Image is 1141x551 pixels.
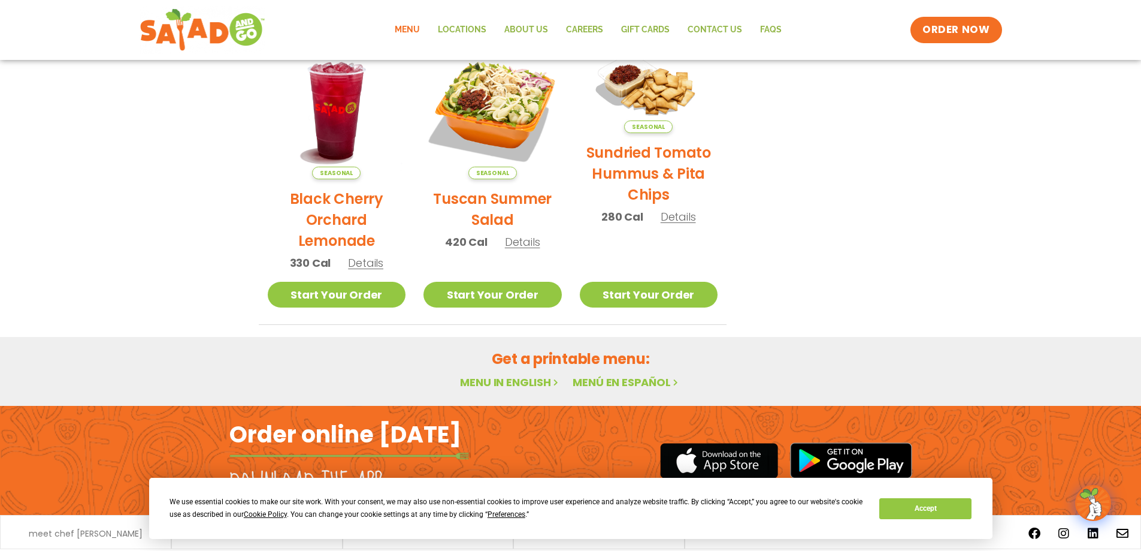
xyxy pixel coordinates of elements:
[580,41,718,134] img: Product photo for Sundried Tomato Hummus & Pita Chips
[149,478,992,539] div: Cookie Consent Prompt
[348,255,383,270] span: Details
[268,41,406,180] img: Product photo for Black Cherry Orchard Lemonade
[679,16,751,44] a: Contact Us
[29,529,143,538] a: meet chef [PERSON_NAME]
[922,23,989,37] span: ORDER NOW
[661,209,696,224] span: Details
[612,16,679,44] a: GIFT CARDS
[229,453,469,459] img: fork
[170,496,865,521] div: We use essential cookies to make our site work. With your consent, we may also use non-essential ...
[268,188,406,251] h2: Black Cherry Orchard Lemonade
[910,17,1001,43] a: ORDER NOW
[312,167,361,179] span: Seasonal
[580,142,718,205] h2: Sundried Tomato Hummus & Pita Chips
[879,498,971,519] button: Accept
[229,420,461,449] h2: Order online [DATE]
[429,16,495,44] a: Locations
[290,255,331,271] span: 330 Cal
[244,510,287,519] span: Cookie Policy
[495,16,557,44] a: About Us
[468,167,517,179] span: Seasonal
[573,375,680,390] a: Menú en español
[386,16,429,44] a: Menu
[460,375,561,390] a: Menu in English
[140,6,266,54] img: new-SAG-logo-768×292
[580,282,718,308] a: Start Your Order
[751,16,791,44] a: FAQs
[505,234,540,249] span: Details
[423,282,562,308] a: Start Your Order
[488,510,525,519] span: Preferences
[660,441,778,480] img: appstore
[229,468,382,501] h2: Download the app
[557,16,612,44] a: Careers
[259,348,883,369] h2: Get a printable menu:
[1076,486,1110,520] img: wpChatIcon
[386,16,791,44] nav: Menu
[601,209,643,225] span: 280 Cal
[445,234,488,250] span: 420 Cal
[423,188,562,230] h2: Tuscan Summer Salad
[268,282,406,308] a: Start Your Order
[624,121,673,133] span: Seasonal
[423,41,562,180] img: Product photo for Tuscan Summer Salad
[790,442,912,478] img: google_play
